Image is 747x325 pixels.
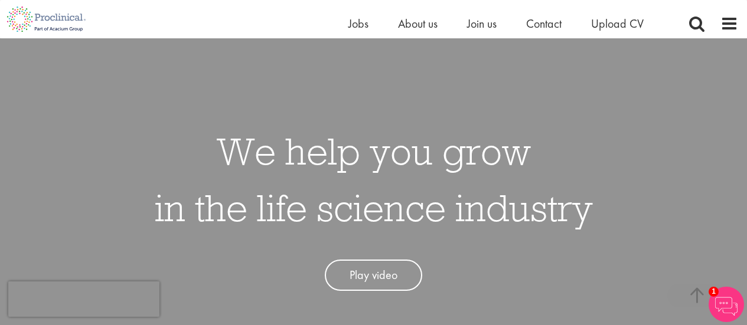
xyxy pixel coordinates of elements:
a: Jobs [348,16,368,31]
a: Contact [526,16,562,31]
a: Join us [467,16,497,31]
img: Chatbot [709,287,744,322]
a: Upload CV [591,16,644,31]
h1: We help you grow in the life science industry [155,123,593,236]
span: 1 [709,287,719,297]
a: About us [398,16,438,31]
a: Play video [325,260,422,291]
